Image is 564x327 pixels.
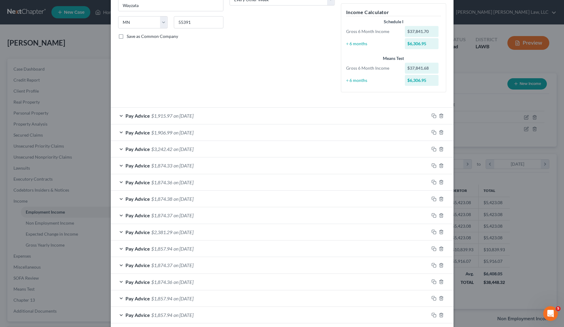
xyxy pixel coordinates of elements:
[125,296,150,301] span: Pay Advice
[151,212,172,218] span: $1,874.37
[174,130,193,135] span: on [DATE]
[543,306,558,321] iframe: Intercom live chat
[556,306,561,311] span: 5
[151,312,172,318] span: $1,857.94
[343,41,402,47] div: ÷ 6 months
[151,113,172,119] span: $1,915.97
[151,229,172,235] span: $2,381.29
[174,279,193,285] span: on [DATE]
[151,279,172,285] span: $1,874.36
[125,146,150,152] span: Pay Advice
[405,75,439,86] div: $6,306.95
[125,246,150,252] span: Pay Advice
[151,163,172,168] span: $1,874.33
[174,196,193,202] span: on [DATE]
[151,179,172,185] span: $1,874.36
[125,196,150,202] span: Pay Advice
[174,179,193,185] span: on [DATE]
[405,38,439,49] div: $6,306.95
[151,296,172,301] span: $1,857.94
[125,130,150,135] span: Pay Advice
[125,163,150,168] span: Pay Advice
[151,262,172,268] span: $1,874.37
[127,34,178,39] span: Save as Common Company
[151,196,172,202] span: $1,874.38
[174,16,223,28] input: Enter zip...
[174,163,193,168] span: on [DATE]
[125,229,150,235] span: Pay Advice
[346,9,441,16] h5: Income Calculator
[174,146,193,152] span: on [DATE]
[125,312,150,318] span: Pay Advice
[174,312,193,318] span: on [DATE]
[343,28,402,35] div: Gross 6 Month Income
[343,65,402,71] div: Gross 6 Month Income
[174,262,193,268] span: on [DATE]
[174,212,193,218] span: on [DATE]
[346,19,441,25] div: Schedule I
[405,63,439,74] div: $37,841.68
[125,212,150,218] span: Pay Advice
[125,179,150,185] span: Pay Advice
[405,26,439,37] div: $37,841.70
[346,55,441,61] div: Means Test
[125,279,150,285] span: Pay Advice
[125,262,150,268] span: Pay Advice
[125,113,150,119] span: Pay Advice
[174,246,193,252] span: on [DATE]
[151,130,172,135] span: $1,906.99
[151,246,172,252] span: $1,857.94
[174,229,193,235] span: on [DATE]
[174,113,193,119] span: on [DATE]
[343,77,402,83] div: ÷ 6 months
[151,146,172,152] span: $3,242.42
[174,296,193,301] span: on [DATE]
